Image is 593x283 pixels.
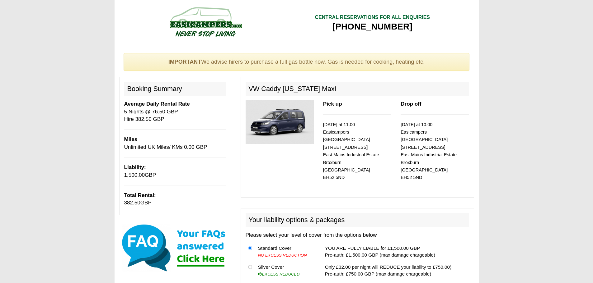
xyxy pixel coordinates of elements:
[124,192,156,198] b: Total Rental:
[315,14,430,21] div: CENTRAL RESERVATIONS FOR ALL ENQUIRIES
[315,21,430,32] div: [PHONE_NUMBER]
[246,100,314,144] img: 348.jpg
[124,136,226,151] p: Unlimited UK Miles/ KMs 0.00 GBP
[124,136,138,142] b: Miles
[124,82,226,96] h2: Booking Summary
[323,122,379,180] small: [DATE] at 11.00 Easicampers [GEOGRAPHIC_DATA] [STREET_ADDRESS] East Mains Industrial Estate Broxb...
[246,82,469,96] h2: VW Caddy [US_STATE] Maxi
[124,192,226,207] p: GBP
[246,231,469,239] p: Please select your level of cover from the options below
[124,200,140,206] span: 382.50
[256,261,315,280] td: Silver Cover
[146,5,265,39] img: campers-checkout-logo.png
[256,242,315,261] td: Standard Cover
[124,164,146,170] b: Liability:
[168,59,201,65] strong: IMPORTANT
[401,101,421,107] b: Drop off
[124,53,470,71] div: We advise hirers to purchase a full gas bottle now. Gas is needed for cooking, heating etc.
[258,272,300,276] i: EXCESS REDUCED
[246,213,469,227] h2: Your liability options & packages
[401,122,457,180] small: [DATE] at 10.00 Easicampers [GEOGRAPHIC_DATA] [STREET_ADDRESS] East Mains Industrial Estate Broxb...
[124,101,190,107] b: Average Daily Rental Rate
[258,253,307,258] i: NO EXCESS REDUCTION
[119,223,231,273] img: Click here for our most common FAQs
[124,164,226,179] p: GBP
[124,172,145,178] span: 1,500.00
[323,101,342,107] b: Pick up
[124,100,226,123] p: 5 Nights @ 76.50 GBP Hire 382.50 GBP
[322,242,469,261] td: YOU ARE FULLY LIABLE for £1,500.00 GBP Pre-auth: £1,500.00 GBP (max damage chargeable)
[322,261,469,280] td: Only £32.00 per night will REDUCE your liability to £750.00) Pre-auth: £750.00 GBP (max damage ch...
